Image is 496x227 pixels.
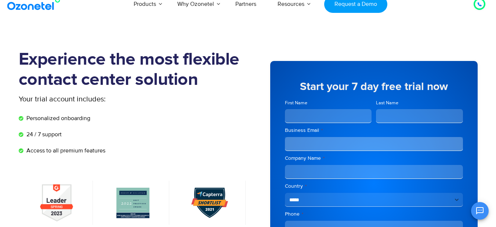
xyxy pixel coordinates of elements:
[285,210,463,218] label: Phone
[25,114,90,123] span: Personalized onboarding
[285,183,463,190] label: Country
[285,81,463,92] h5: Start your 7 day free trial now
[471,202,489,220] button: Open chat
[19,50,248,90] h1: Experience the most flexible contact center solution
[285,100,372,107] label: First Name
[25,130,62,139] span: 24 / 7 support
[285,155,463,162] label: Company Name
[285,127,463,134] label: Business Email
[25,146,105,155] span: Access to all premium features
[376,100,463,107] label: Last Name
[19,94,193,105] p: Your trial account includes:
